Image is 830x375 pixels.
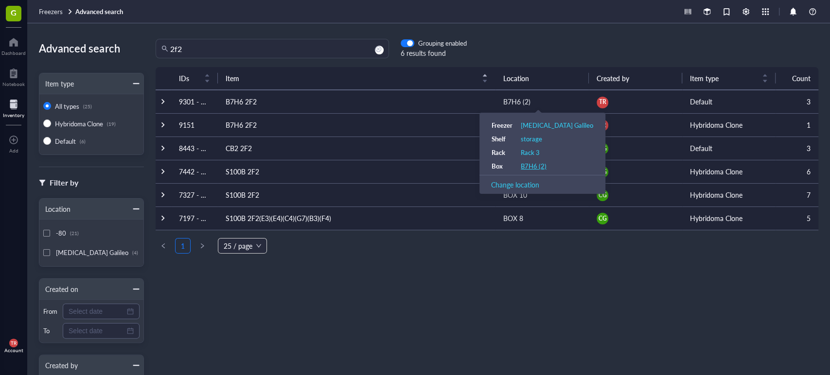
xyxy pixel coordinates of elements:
td: CB2 2F2 [218,136,495,160]
div: Change location [491,179,594,190]
a: B7H6 (2) [521,162,547,170]
th: Item [218,67,495,90]
span: Freezers [39,7,63,16]
th: Item type [682,67,776,90]
input: Select date [69,306,125,317]
span: All types [55,102,79,111]
button: left [156,238,171,254]
a: Freezers [39,7,73,16]
div: (21) [70,230,79,236]
td: 5 [776,206,818,230]
div: B7H6 (2) [503,96,530,107]
div: Shelf [492,135,520,143]
div: BOX 8 [503,213,523,223]
div: Grouping enabled [418,39,467,48]
div: From [43,307,59,316]
a: Dashboard [1,34,26,56]
div: Created on [39,284,78,294]
span: 25 / page [224,239,261,253]
div: Filter by [50,176,78,189]
div: Item type [39,78,74,89]
li: 1 [175,238,191,254]
div: Inventory [3,112,24,118]
div: Dashboard [1,50,26,56]
div: Account [4,347,23,353]
span: left [160,243,166,249]
td: S100B 2F2 [218,183,495,206]
div: To [43,326,59,335]
li: Next Page [194,238,210,254]
td: Hybridoma Clone [682,206,776,230]
th: IDs [171,67,218,90]
th: Created by [589,67,682,90]
a: storage [521,135,542,143]
td: 7327 - 7333 [171,183,218,206]
div: Location [39,204,71,214]
td: S100B 2F2(E3)(E4)(C4)(G7)(B3)(F4) [218,206,495,230]
span: TR [599,98,606,106]
a: Rack 3 [521,148,540,157]
div: Rack [492,148,520,157]
div: (4) [132,250,138,256]
th: Location [495,67,589,90]
td: 9301 - 9315 [171,90,218,113]
th: Count [776,67,818,90]
td: 7442 - 7507 [171,160,218,183]
td: 7 [776,183,818,206]
span: TR [11,340,17,346]
div: 6 results found [401,48,467,58]
span: right [199,243,205,249]
span: Default [55,136,76,146]
div: (25) [83,103,92,109]
div: Add [9,148,18,153]
td: 3 [776,90,818,113]
span: CG [598,214,606,223]
span: Hybridoma Clone [55,119,103,128]
td: 7197 - 7201 [171,206,218,230]
td: 9151 [171,113,218,136]
a: Advanced search [75,7,125,16]
td: Hybridoma Clone [682,160,776,183]
td: 6 [776,160,818,183]
div: (6) [80,138,86,144]
td: 1 [776,113,818,136]
span: G [11,6,17,18]
button: right [194,238,210,254]
a: [MEDICAL_DATA] Galileo [521,121,593,130]
td: 3 [776,136,818,160]
div: Notebook [2,81,25,87]
span: [MEDICAL_DATA] Galileo [56,248,128,257]
div: Advanced search [39,39,144,57]
a: 1 [176,239,190,253]
a: Notebook [2,66,25,87]
td: Hybridoma Clone [682,113,776,136]
a: Inventory [3,97,24,118]
td: Default [682,90,776,113]
span: -80 [56,228,66,238]
td: Hybridoma Clone [682,183,776,206]
span: IDs [179,73,198,84]
td: B7H6 2F2 [218,113,495,136]
div: Page Size [218,238,267,254]
span: Item [226,73,476,84]
td: 8443 - 8445 [171,136,218,160]
div: (19) [107,121,116,127]
div: Created by [39,360,78,371]
input: Select date [69,325,125,336]
div: Box [492,162,520,170]
span: Item type [690,73,756,84]
td: Default [682,136,776,160]
div: BOX 10 [503,189,527,200]
td: S100B 2F2 [218,160,495,183]
li: Previous Page [156,238,171,254]
span: CG [598,191,606,200]
div: Freezer [492,121,520,130]
td: B7H6 2F2 [218,90,495,113]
